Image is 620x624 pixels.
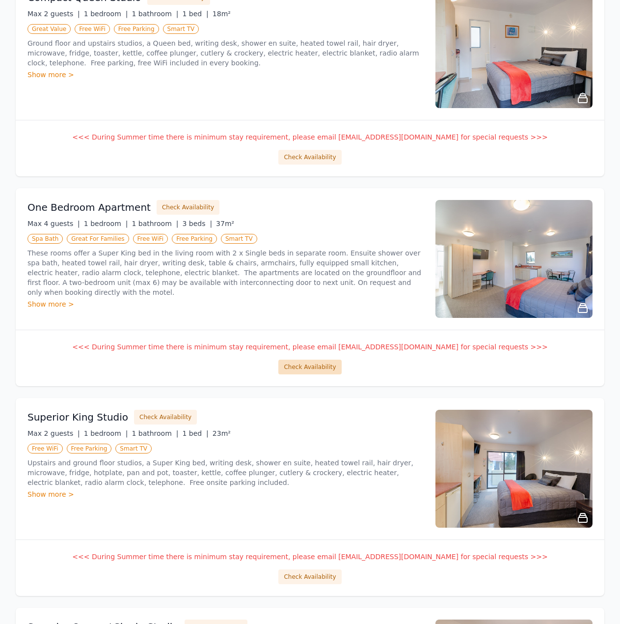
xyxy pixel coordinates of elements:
span: Smart TV [221,234,257,244]
span: Max 2 guests | [27,10,80,18]
p: These rooms offer a Super King bed in the living room with 2 x Single beds in separate room. Ensu... [27,248,424,297]
p: <<< During Summer time there is minimum stay requirement, please email [EMAIL_ADDRESS][DOMAIN_NAM... [27,132,593,142]
span: Smart TV [115,444,152,454]
button: Check Availability [157,200,219,215]
span: Great For Families [67,234,129,244]
button: Check Availability [134,410,197,425]
span: 23m² [213,429,231,437]
span: Spa Bath [27,234,63,244]
button: Check Availability [278,569,341,584]
span: Free Parking [114,24,159,34]
p: <<< During Summer time there is minimum stay requirement, please email [EMAIL_ADDRESS][DOMAIN_NAM... [27,342,593,352]
div: Show more > [27,70,424,80]
span: 18m² [213,10,231,18]
span: 1 bedroom | [84,10,128,18]
span: Free Parking [172,234,217,244]
span: 3 beds | [182,220,212,227]
span: 1 bedroom | [84,220,128,227]
button: Check Availability [278,150,341,165]
span: 1 bathroom | [132,220,178,227]
span: 37m² [216,220,234,227]
span: 1 bed | [182,10,208,18]
span: 1 bathroom | [132,429,178,437]
span: 1 bedroom | [84,429,128,437]
p: Ground floor and upstairs studios, a Queen bed, writing desk, shower en suite, heated towel rail,... [27,38,424,68]
span: Max 4 guests | [27,220,80,227]
p: Upstairs and ground floor studios, a Super King bed, writing desk, shower en suite, heated towel ... [27,458,424,487]
span: 1 bed | [182,429,208,437]
button: Check Availability [278,360,341,374]
h3: Superior King Studio [27,410,128,424]
span: Free WiFi [27,444,63,454]
p: <<< During Summer time there is minimum stay requirement, please email [EMAIL_ADDRESS][DOMAIN_NAM... [27,552,593,562]
span: Free WiFi [133,234,168,244]
span: Free WiFi [75,24,110,34]
span: Free Parking [67,444,112,454]
h3: One Bedroom Apartment [27,200,151,214]
span: Max 2 guests | [27,429,80,437]
div: Show more > [27,489,424,499]
span: 1 bathroom | [132,10,178,18]
span: Smart TV [163,24,199,34]
div: Show more > [27,299,424,309]
span: Great Value [27,24,71,34]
